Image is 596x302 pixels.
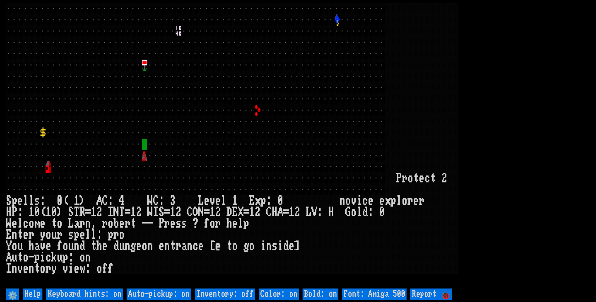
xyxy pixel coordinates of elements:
div: t [91,240,96,252]
div: 0 [34,207,40,218]
div: o [29,218,34,229]
div: p [243,218,249,229]
div: L [198,195,204,207]
div: H [328,207,334,218]
div: ] [294,240,300,252]
div: o [351,207,357,218]
div: f [57,240,63,252]
div: o [345,195,351,207]
div: P [396,173,402,184]
div: 0 [57,195,63,207]
div: l [91,229,96,240]
div: n [74,240,79,252]
input: Font: Amiga 500 [342,289,407,300]
div: n [147,240,153,252]
div: x [255,195,260,207]
div: t [413,173,419,184]
div: : [96,229,102,240]
div: t [130,218,136,229]
div: T [74,207,79,218]
div: V [311,207,317,218]
div: - [29,252,34,263]
div: e [17,195,23,207]
div: n [340,195,345,207]
div: t [430,173,436,184]
div: v [210,195,215,207]
div: k [51,252,57,263]
div: P [12,207,17,218]
input: ⚙️ [6,289,19,300]
div: f [204,218,210,229]
div: s [176,218,181,229]
div: a [34,240,40,252]
div: e [136,240,142,252]
div: l [357,207,362,218]
div: C [187,207,193,218]
div: r [215,218,221,229]
div: N [198,207,204,218]
div: l [238,218,243,229]
input: Report 🐞 [410,289,452,300]
div: = [85,207,91,218]
div: l [29,195,34,207]
div: r [164,218,170,229]
div: : [317,207,323,218]
div: p [74,229,79,240]
div: T [119,207,125,218]
input: Help [23,289,42,300]
div: o [249,240,255,252]
div: g [130,240,136,252]
div: S [159,207,164,218]
div: : [266,195,272,207]
div: : [368,207,374,218]
div: 3 [170,195,176,207]
div: 2 [294,207,300,218]
div: E [6,229,12,240]
div: : [159,195,164,207]
div: o [402,195,407,207]
div: 1 [289,207,294,218]
div: c [362,195,368,207]
div: n [266,240,272,252]
div: 0 [277,195,283,207]
div: p [260,195,266,207]
div: ) [79,195,85,207]
div: r [402,173,407,184]
div: H [272,207,277,218]
div: o [96,263,102,274]
div: e [79,229,85,240]
div: : [40,195,46,207]
div: r [46,263,51,274]
div: p [391,195,396,207]
div: l [396,195,402,207]
div: b [113,218,119,229]
div: y [40,229,46,240]
div: i [68,263,74,274]
div: E [232,207,238,218]
div: W [6,218,12,229]
div: = [204,207,210,218]
div: A [96,195,102,207]
div: , [91,218,96,229]
div: 2 [96,207,102,218]
div: 1 [46,207,51,218]
div: N [113,207,119,218]
div: P [159,218,164,229]
div: r [102,218,108,229]
div: s [272,240,277,252]
div: t [34,263,40,274]
div: W [147,195,153,207]
div: r [407,195,413,207]
div: x [385,195,391,207]
div: A [6,252,12,263]
div: l [85,229,91,240]
div: u [17,240,23,252]
div: v [63,263,68,274]
div: e [419,173,424,184]
div: t [17,252,23,263]
div: e [232,218,238,229]
div: e [119,218,125,229]
div: r [125,218,130,229]
div: D [227,207,232,218]
div: 1 [29,207,34,218]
